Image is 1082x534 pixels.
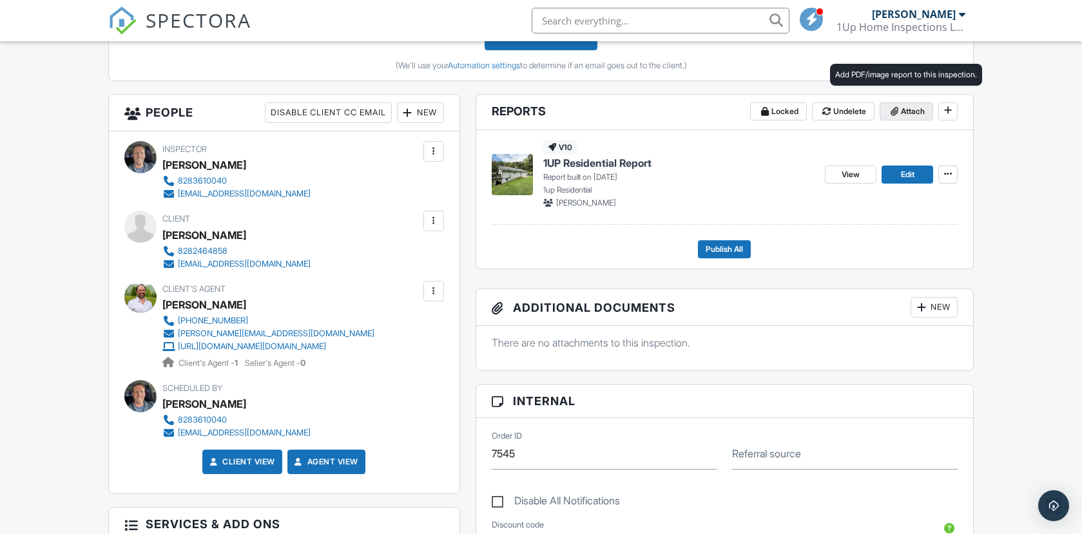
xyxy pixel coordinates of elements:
[109,95,459,131] h3: People
[532,8,789,33] input: Search everything...
[245,358,305,368] span: Seller's Agent -
[108,17,251,44] a: SPECTORA
[178,329,374,339] div: [PERSON_NAME][EMAIL_ADDRESS][DOMAIN_NAME]
[179,358,240,368] span: Client's Agent -
[119,61,963,71] div: (We'll use your to determine if an email goes out to the client.)
[178,341,326,352] div: [URL][DOMAIN_NAME][DOMAIN_NAME]
[162,245,311,258] a: 8282464858
[178,176,227,186] div: 8283610040
[836,21,965,33] div: 1Up Home Inspections LLC.
[492,495,620,511] label: Disable All Notifications
[162,314,374,327] a: [PHONE_NUMBER]
[911,297,958,318] div: New
[476,289,974,326] h3: Additional Documents
[162,225,246,245] div: [PERSON_NAME]
[476,385,974,418] h3: Internal
[162,175,311,187] a: 8283610040
[162,383,222,393] span: Scheduled By
[162,155,246,175] div: [PERSON_NAME]
[162,414,311,426] a: 8283610040
[207,455,275,468] a: Client View
[265,102,392,123] div: Disable Client CC Email
[146,6,251,33] span: SPECTORA
[397,102,444,123] div: New
[162,284,226,294] span: Client's Agent
[872,8,956,21] div: [PERSON_NAME]
[178,428,311,438] div: [EMAIL_ADDRESS][DOMAIN_NAME]
[732,446,801,461] label: Referral source
[162,394,246,414] div: [PERSON_NAME]
[178,259,311,269] div: [EMAIL_ADDRESS][DOMAIN_NAME]
[1038,490,1069,521] div: Open Intercom Messenger
[292,455,358,468] a: Agent View
[162,187,311,200] a: [EMAIL_ADDRESS][DOMAIN_NAME]
[492,519,544,531] label: Discount code
[162,426,311,439] a: [EMAIL_ADDRESS][DOMAIN_NAME]
[300,358,305,368] strong: 0
[178,316,248,326] div: [PHONE_NUMBER]
[162,144,207,154] span: Inspector
[492,430,522,442] label: Order ID
[178,246,227,256] div: 8282464858
[108,6,137,35] img: The Best Home Inspection Software - Spectora
[162,214,190,224] span: Client
[162,340,374,353] a: [URL][DOMAIN_NAME][DOMAIN_NAME]
[235,358,238,368] strong: 1
[162,258,311,271] a: [EMAIL_ADDRESS][DOMAIN_NAME]
[178,415,227,425] div: 8283610040
[448,61,520,70] a: Automation settings
[162,295,246,314] a: [PERSON_NAME]
[492,336,958,350] p: There are no attachments to this inspection.
[178,189,311,199] div: [EMAIL_ADDRESS][DOMAIN_NAME]
[162,327,374,340] a: [PERSON_NAME][EMAIL_ADDRESS][DOMAIN_NAME]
